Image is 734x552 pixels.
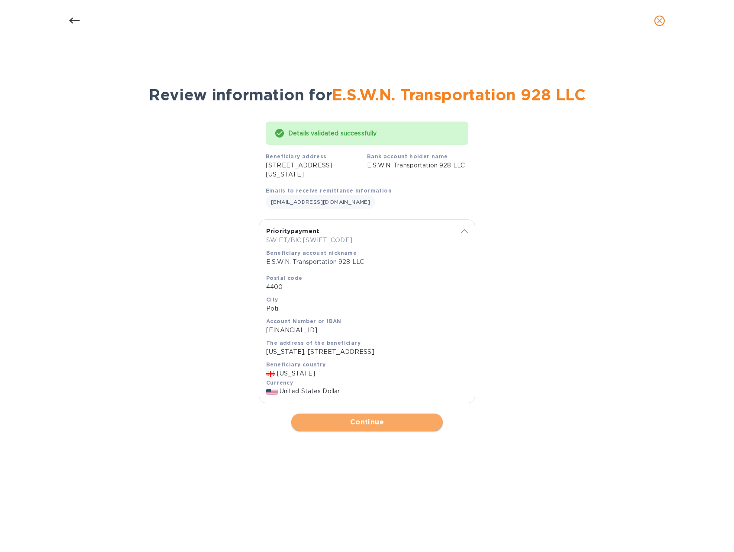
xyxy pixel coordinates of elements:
b: Currency [266,379,293,386]
div: Details validated successfully [288,126,460,141]
span: E.S.W.N. Transportation 928 LLC [332,85,586,104]
span: United States Dollar [280,388,340,395]
b: Bank account holder name [367,153,448,160]
span: Continue [298,417,436,427]
img: USD [266,389,278,395]
p: [FINANCIAL_ID] [266,326,468,335]
button: Continue [291,414,443,431]
img: GE [266,371,275,377]
p: [STREET_ADDRESS][US_STATE] [266,161,367,179]
b: The address of the beneficiary [266,340,361,346]
span: [EMAIL_ADDRESS][DOMAIN_NAME] [271,199,370,205]
p: SWIFT/BIC [SWIFT_CODE] [266,236,451,245]
b: Beneficiary country [266,361,326,368]
b: Postal code [266,275,302,281]
p: Poti [266,304,468,313]
p: E.S.W.N. Transportation 928 LLC [266,257,451,266]
span: [US_STATE] [277,370,315,377]
b: Account Number or IBAN [266,318,341,324]
b: Emails to receive remittance information [266,187,392,194]
b: Beneficiary account nickname [266,250,357,256]
button: close [649,10,670,31]
b: Beneficiary address [266,153,327,160]
span: Review information for [149,85,586,104]
b: City [266,296,278,303]
p: [US_STATE], [STREET_ADDRESS] [266,347,468,356]
p: E.S.W.N. Transportation 928 LLC [367,161,468,170]
b: Priority payment [266,228,319,234]
p: 4400 [266,282,468,292]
